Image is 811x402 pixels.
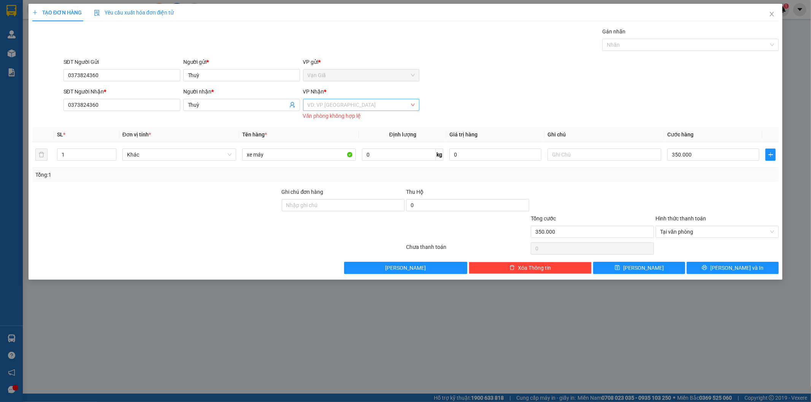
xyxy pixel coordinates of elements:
span: close [769,11,775,17]
span: plus [766,152,775,158]
div: Người gửi [183,58,300,66]
span: printer [702,265,707,271]
div: Tổng: 1 [35,171,313,179]
button: plus [765,149,776,161]
span: plus [32,10,38,15]
span: user-add [289,102,295,108]
div: Người nhận [183,87,300,96]
button: save[PERSON_NAME] [593,262,685,274]
span: Định lượng [389,131,416,138]
span: delete [509,265,515,271]
button: Close [761,4,782,25]
label: Gán nhãn [602,28,625,35]
span: Khác [127,149,232,160]
span: Tổng cước [531,215,556,222]
span: Xóa Thông tin [518,264,551,272]
div: SĐT Người Gửi [63,58,180,66]
input: VD: Bàn, Ghế [242,149,356,161]
span: [PERSON_NAME] [623,264,664,272]
span: TẠO ĐƠN HÀNG [32,9,82,16]
button: printer[PERSON_NAME] và In [687,262,779,274]
span: Vạn Giã [308,70,415,81]
span: save [615,265,620,271]
button: deleteXóa Thông tin [469,262,592,274]
span: Thu Hộ [406,189,424,195]
input: Ghi Chú [548,149,661,161]
div: Chưa thanh toán [406,243,530,256]
span: kg [436,149,443,161]
span: Cước hàng [667,131,694,138]
input: Ghi chú đơn hàng [282,199,405,211]
span: SL [57,131,63,138]
div: Văn phòng không hợp lệ [303,112,420,120]
span: VP Nhận [303,89,324,95]
th: Ghi chú [544,127,664,142]
span: Tại văn phòng [660,226,774,237]
span: Đơn vị tính [122,131,151,138]
div: SĐT Người Nhận [63,87,180,96]
img: icon [94,10,100,16]
div: VP gửi [303,58,420,66]
span: [PERSON_NAME] và In [710,264,763,272]
label: Ghi chú đơn hàng [282,189,324,195]
span: Giá trị hàng [449,131,478,138]
span: [PERSON_NAME] [385,264,426,272]
label: Hình thức thanh toán [655,215,706,222]
span: Tên hàng [242,131,267,138]
input: 0 [449,149,541,161]
span: Yêu cầu xuất hóa đơn điện tử [94,9,174,16]
button: delete [35,149,48,161]
button: [PERSON_NAME] [344,262,467,274]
